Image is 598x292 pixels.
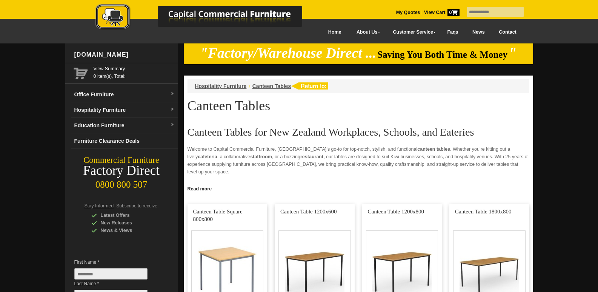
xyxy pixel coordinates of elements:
a: Canteen Tables [252,83,291,89]
em: " [509,45,517,61]
a: My Quotes [396,10,420,15]
div: Commercial Furniture [65,155,178,165]
img: Capital Commercial Furniture Logo [75,4,339,31]
strong: View Cart [424,10,460,15]
strong: restaurant [300,154,323,159]
div: Latest Offers [91,212,163,219]
em: "Factory/Warehouse Direct ... [200,45,376,61]
h1: Canteen Tables [188,99,529,113]
a: Education Furnituredropdown [71,118,178,133]
span: First Name * [74,258,159,266]
a: Capital Commercial Furniture Logo [75,4,339,34]
input: First Name * [74,268,148,280]
li: › [248,82,250,90]
div: 0800 800 507 [65,176,178,190]
strong: cafeteria [198,154,217,159]
div: New Releases [91,219,163,227]
a: Hospitality Furniture [195,83,247,89]
a: Click to read more [184,183,533,193]
a: About Us [348,24,384,41]
p: Welcome to Capital Commercial Furniture, [GEOGRAPHIC_DATA]’s go-to for top-notch, stylish, and fu... [188,145,529,176]
div: News & Views [91,227,163,234]
a: Contact [492,24,523,41]
span: 0 [447,9,460,16]
img: dropdown [170,92,175,96]
img: return to [291,82,328,90]
span: 0 item(s), Total: [94,65,175,79]
img: dropdown [170,107,175,112]
a: Office Furnituredropdown [71,87,178,102]
div: Factory Direct [65,165,178,176]
a: Faqs [440,24,466,41]
a: Hospitality Furnituredropdown [71,102,178,118]
a: Customer Service [384,24,440,41]
strong: staffroom [250,154,272,159]
h2: Why Choose Our Canteen Tables? [188,182,529,193]
span: Stay Informed [85,203,114,209]
span: Saving You Both Time & Money [377,49,507,60]
a: View Cart0 [423,10,459,15]
div: [DOMAIN_NAME] [71,43,178,66]
span: Subscribe to receive: [116,203,158,209]
h2: Canteen Tables for New Zealand Workplaces, Schools, and Eateries [188,127,529,138]
span: Last Name * [74,280,159,287]
img: dropdown [170,123,175,127]
a: News [465,24,492,41]
strong: canteen tables [417,147,450,152]
a: View Summary [94,65,175,73]
a: Furniture Clearance Deals [71,133,178,149]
